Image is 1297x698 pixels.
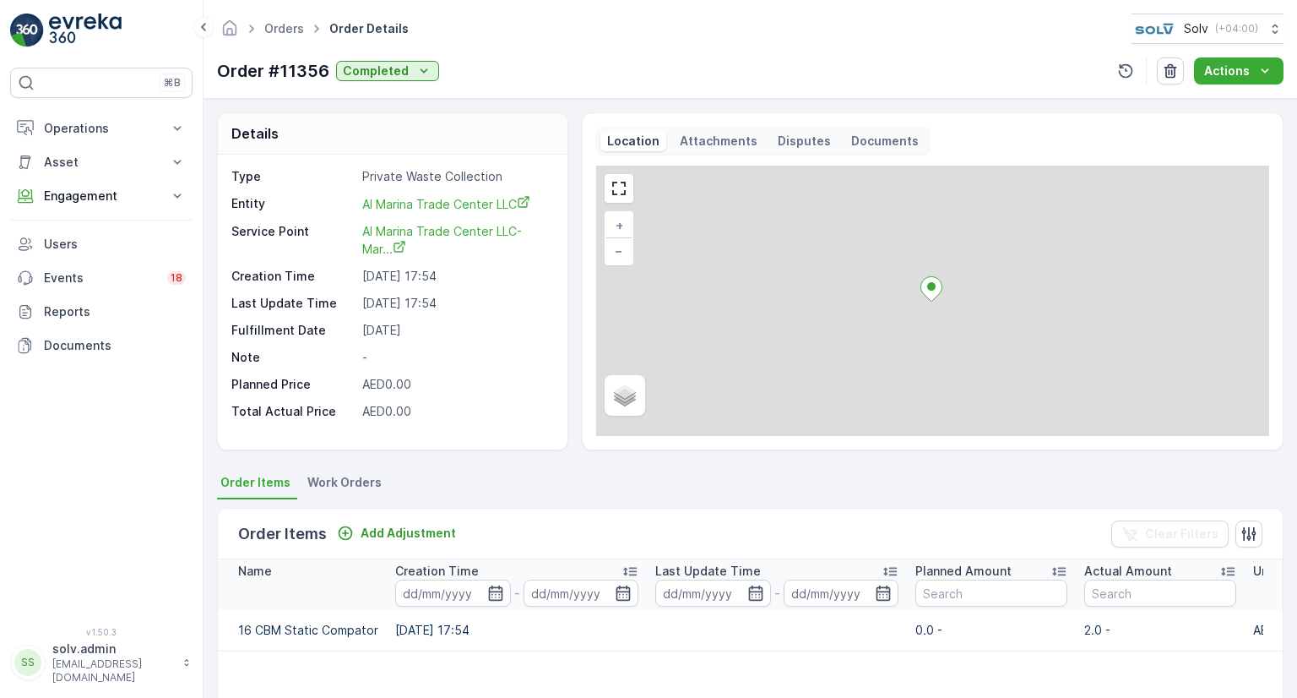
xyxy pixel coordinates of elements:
p: Type [231,168,355,185]
p: Attachments [680,133,757,150]
input: dd/mm/yyyy [395,580,511,607]
p: - [362,349,549,366]
p: Actions [1204,63,1250,79]
p: Details [231,123,279,144]
p: Name [238,563,272,580]
span: AED0.00 [362,377,411,391]
p: Entity [231,195,355,213]
img: logo [10,14,44,47]
input: Search [915,580,1067,607]
td: [DATE] 17:54 [387,610,647,651]
p: Private Waste Collection [362,168,549,185]
input: Search [1084,580,1236,607]
a: Homepage [220,25,239,40]
p: Actual Amount [1084,563,1172,580]
input: dd/mm/yyyy [784,580,899,607]
p: Disputes [778,133,831,150]
td: 16 CBM Static Compator [218,610,387,651]
p: Clear Filters [1145,526,1218,543]
input: dd/mm/yyyy [655,580,771,607]
p: Completed [343,63,409,79]
img: logo_light-DOdMpM7g.png [49,14,122,47]
p: Asset [44,154,159,171]
p: Last Update Time [655,563,761,580]
p: ( +04:00 ) [1215,22,1258,35]
button: Operations [10,112,193,145]
p: Last Update Time [231,295,355,312]
p: Solv [1184,20,1208,37]
p: Operations [44,120,159,137]
img: SOLV-Logo.jpg [1131,19,1177,38]
p: [EMAIL_ADDRESS][DOMAIN_NAME] [52,657,174,684]
p: Service Point [231,223,355,258]
a: Al Marina Trade Center LLC-Mar... [362,222,522,257]
p: Order #11356 [217,58,329,84]
p: Planned Amount [915,563,1012,580]
p: Users [44,236,186,253]
span: Order Items [220,474,290,491]
a: Users [10,227,193,261]
span: Al Marina Trade Center LLC-Mar... [362,224,522,256]
a: Zoom In [606,213,632,238]
a: Layers [606,377,643,414]
p: solv.admin [52,641,174,657]
button: Engagement [10,179,193,213]
p: Order Items [238,522,327,546]
span: Work Orders [307,474,382,491]
p: 18 [171,271,182,285]
p: Documents [44,337,186,354]
p: Engagement [44,188,159,204]
p: Reports [44,303,186,320]
p: 2.0 - [1084,622,1236,639]
a: Events18 [10,261,193,295]
p: Add Adjustment [361,525,456,542]
p: ⌘B [164,76,181,90]
button: Actions [1194,57,1283,85]
a: Orders [264,21,304,35]
p: Planned Price [231,376,311,393]
button: Add Adjustment [330,523,463,543]
p: Documents [851,133,919,150]
span: − [615,243,623,258]
button: SSsolv.admin[EMAIL_ADDRESS][DOMAIN_NAME] [10,641,193,684]
span: Al Marina Trade Center LLC [362,197,530,211]
p: - [774,583,780,603]
p: Note [231,349,355,366]
span: v 1.50.3 [10,627,193,637]
p: [DATE] [362,322,549,339]
a: Al Marina Trade Center LLC [362,195,549,213]
button: Asset [10,145,193,179]
button: Clear Filters [1111,521,1229,548]
p: [DATE] 17:54 [362,295,549,312]
a: Zoom Out [606,238,632,264]
span: AED0.00 [362,404,411,418]
a: View Fullscreen [606,176,632,201]
div: SS [14,649,41,676]
button: Completed [336,61,439,81]
a: Documents [10,329,193,363]
p: Total Actual Price [231,403,336,420]
span: + [616,218,623,232]
button: Solv(+04:00) [1131,14,1283,44]
p: [DATE] 17:54 [362,268,549,285]
p: Creation Time [395,563,479,580]
p: - [514,583,520,603]
p: Events [44,270,157,286]
span: Order Details [326,20,412,37]
p: Location [607,133,659,150]
a: Reports [10,295,193,329]
input: dd/mm/yyyy [524,580,639,607]
p: Fulfillment Date [231,322,355,339]
p: 0.0 - [915,622,1067,639]
p: Creation Time [231,268,355,285]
